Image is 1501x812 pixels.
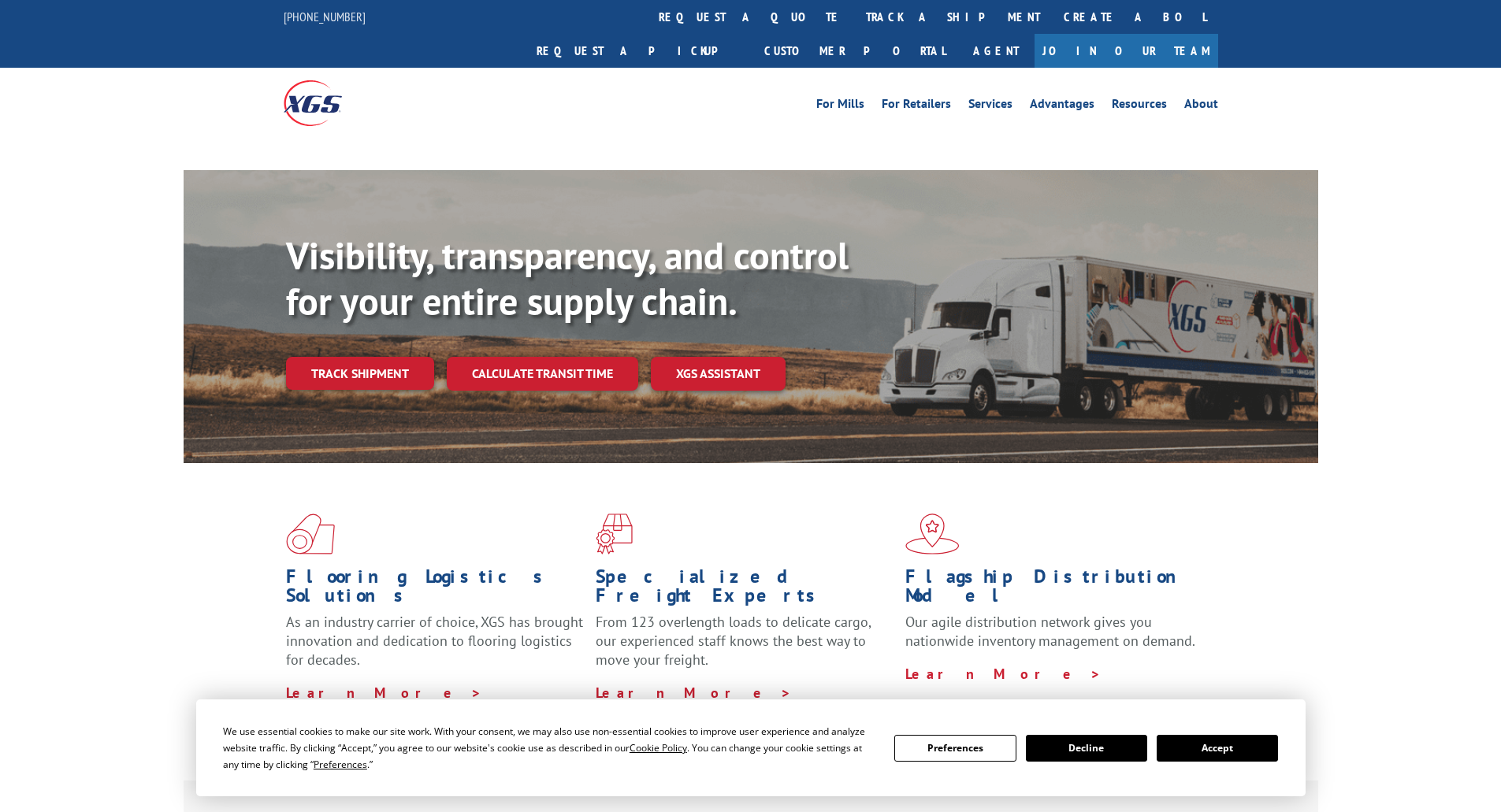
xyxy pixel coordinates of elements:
[596,613,894,683] p: From 123 overlength loads to delicate cargo, our experienced staff knows the best way to move you...
[196,699,1306,796] div: Cookie Consent Prompt
[882,98,951,115] a: For Retailers
[1112,98,1167,115] a: Resources
[314,758,367,771] span: Preferences
[816,98,864,115] a: For Mills
[905,514,960,554] img: xgs-icon-flagship-distribution-model-red
[286,514,335,554] img: xgs-icon-total-supply-chain-intelligence-red
[284,9,366,24] a: [PHONE_NUMBER]
[1035,34,1218,68] a: Join Our Team
[968,98,1012,115] a: Services
[286,684,482,702] a: Learn More >
[630,741,687,755] span: Cookie Policy
[905,613,1195,650] span: Our agile distribution network gives you nationwide inventory management on demand.
[286,231,849,325] b: Visibility, transparency, and control for your entire supply chain.
[1026,735,1147,762] button: Decline
[1157,735,1278,762] button: Accept
[596,567,894,613] h1: Specialized Freight Experts
[525,34,752,68] a: Request a pickup
[286,567,584,613] h1: Flooring Logistics Solutions
[752,34,957,68] a: Customer Portal
[894,735,1016,762] button: Preferences
[223,723,875,773] div: We use essential cookies to make our site work. With your consent, we may also use non-essential ...
[286,613,583,669] span: As an industry carrier of choice, XGS has brought innovation and dedication to flooring logistics...
[596,514,633,554] img: xgs-icon-focused-on-flooring-red
[1184,98,1218,115] a: About
[651,357,786,391] a: XGS ASSISTANT
[957,34,1035,68] a: Agent
[447,357,638,391] a: Calculate transit time
[905,665,1102,683] a: Learn More >
[286,357,434,390] a: Track shipment
[905,567,1203,613] h1: Flagship Distribution Model
[1030,98,1094,115] a: Advantages
[596,684,792,702] a: Learn More >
